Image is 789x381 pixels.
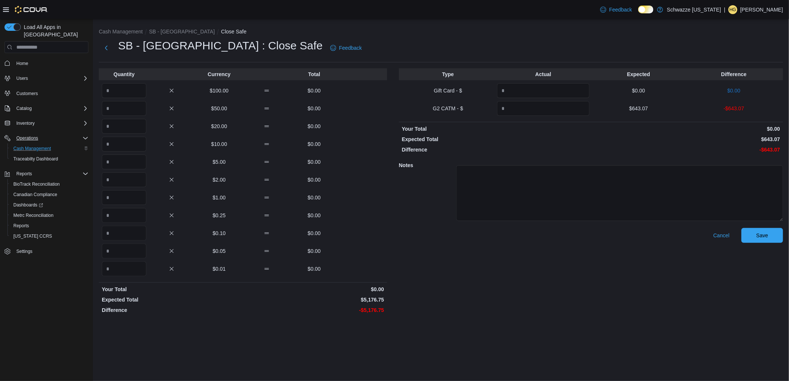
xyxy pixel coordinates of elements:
span: Reports [10,221,88,230]
p: $0.00 [292,247,337,255]
a: Cash Management [10,144,54,153]
p: $0.00 [292,229,337,237]
span: Load All Apps in [GEOGRAPHIC_DATA] [21,23,88,38]
span: Cash Management [13,146,51,152]
input: Quantity [102,190,146,205]
p: Schwazze [US_STATE] [667,5,721,14]
p: $5,176.75 [244,296,384,303]
a: Home [13,59,31,68]
button: Home [1,58,91,68]
span: Operations [16,135,38,141]
button: Next [99,40,114,55]
a: Settings [13,247,35,256]
p: Quantity [102,71,146,78]
p: $0.00 [292,212,337,219]
p: Type [402,71,494,78]
input: Quantity [497,101,590,116]
span: Cancel [713,232,730,239]
input: Quantity [102,101,146,116]
span: Customers [16,91,38,97]
span: Dashboards [10,201,88,209]
p: Expected [592,71,685,78]
span: Inventory [13,119,88,128]
span: Settings [13,247,88,256]
button: Metrc Reconciliation [7,210,91,221]
p: $643.07 [592,136,780,143]
a: Dashboards [10,201,46,209]
span: Cash Management [10,144,88,153]
a: [US_STATE] CCRS [10,232,55,241]
button: Settings [1,246,91,257]
span: Settings [16,248,32,254]
input: Quantity [102,137,146,152]
p: -$5,176.75 [244,306,384,314]
p: Your Total [102,286,241,293]
p: $0.00 [244,286,384,293]
span: Reports [13,223,29,229]
button: Catalog [13,104,35,113]
button: BioTrack Reconciliation [7,179,91,189]
span: HG [730,5,736,14]
h5: Notes [399,158,455,173]
button: Reports [7,221,91,231]
button: SB - [GEOGRAPHIC_DATA] [149,29,215,35]
button: Canadian Compliance [7,189,91,200]
button: [US_STATE] CCRS [7,231,91,241]
p: Difference [402,146,590,153]
span: Traceabilty Dashboard [13,156,58,162]
nav: Complex example [4,55,88,276]
button: Cash Management [7,143,91,154]
span: Home [16,61,28,66]
input: Quantity [102,208,146,223]
p: $0.00 [292,105,337,112]
p: -$643.07 [592,146,780,153]
input: Quantity [102,154,146,169]
button: Inventory [13,119,38,128]
p: $0.10 [197,229,241,237]
span: Canadian Compliance [13,192,57,198]
span: [US_STATE] CCRS [13,233,52,239]
a: Feedback [327,40,365,55]
p: | [724,5,725,14]
p: Difference [688,71,780,78]
p: $100.00 [197,87,241,94]
a: Canadian Compliance [10,190,60,199]
div: Hunter Grundman [728,5,737,14]
p: $10.00 [197,140,241,148]
span: Dark Mode [638,13,639,14]
p: Expected Total [402,136,590,143]
button: Users [1,73,91,84]
button: Operations [13,134,41,143]
button: Traceabilty Dashboard [7,154,91,164]
p: Difference [102,306,241,314]
span: Home [13,58,88,68]
input: Quantity [497,83,590,98]
button: Reports [1,169,91,179]
span: Traceabilty Dashboard [10,154,88,163]
button: Close Safe [221,29,246,35]
a: Reports [10,221,32,230]
h1: SB - [GEOGRAPHIC_DATA] : Close Safe [118,38,323,53]
p: Currency [197,71,241,78]
p: $0.00 [292,87,337,94]
button: Users [13,74,31,83]
button: Reports [13,169,35,178]
input: Quantity [102,244,146,258]
span: Inventory [16,120,35,126]
span: Catalog [13,104,88,113]
p: $0.00 [292,265,337,273]
p: $1.00 [197,194,241,201]
input: Quantity [102,261,146,276]
span: Metrc Reconciliation [10,211,88,220]
span: Metrc Reconciliation [13,212,53,218]
p: $0.01 [197,265,241,273]
span: Operations [13,134,88,143]
a: Traceabilty Dashboard [10,154,61,163]
span: Customers [13,89,88,98]
span: BioTrack Reconciliation [13,181,60,187]
p: $0.00 [292,158,337,166]
span: Canadian Compliance [10,190,88,199]
nav: An example of EuiBreadcrumbs [99,28,783,37]
p: $0.00 [592,87,685,94]
p: G2 CATM - $ [402,105,494,112]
